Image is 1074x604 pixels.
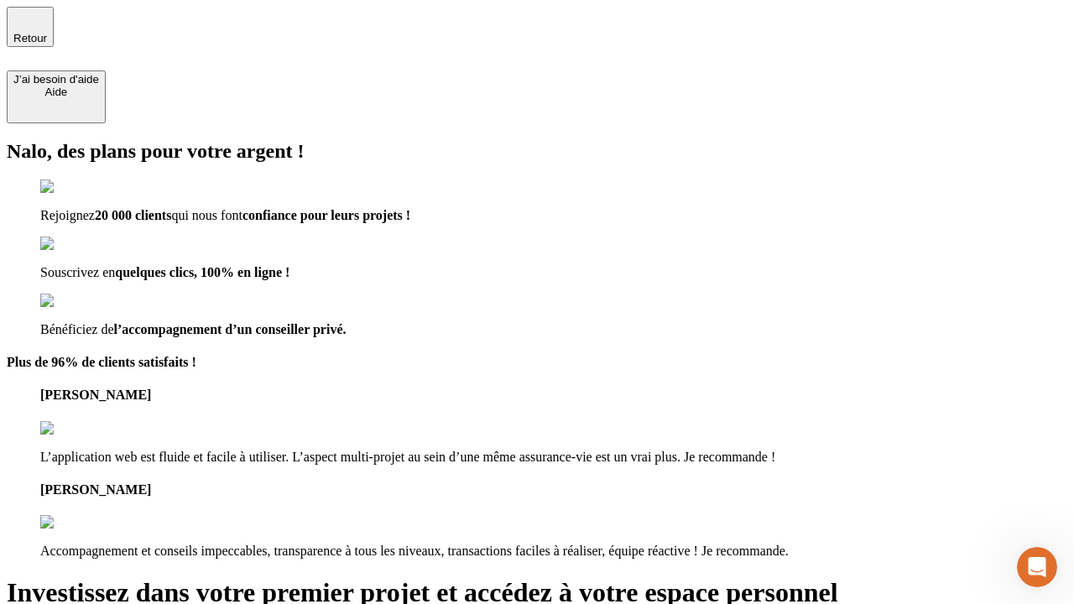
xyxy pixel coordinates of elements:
span: 20 000 clients [95,208,172,222]
span: quelques clics, 100% en ligne ! [115,265,289,279]
img: checkmark [40,180,112,195]
h2: Nalo, des plans pour votre argent ! [7,140,1067,163]
img: checkmark [40,237,112,252]
span: qui nous font [171,208,242,222]
iframe: Intercom live chat [1017,547,1057,587]
h4: [PERSON_NAME] [40,482,1067,497]
p: L’application web est fluide et facile à utiliser. L’aspect multi-projet au sein d’une même assur... [40,450,1067,465]
span: confiance pour leurs projets ! [242,208,410,222]
p: Accompagnement et conseils impeccables, transparence à tous les niveaux, transactions faciles à r... [40,544,1067,559]
span: l’accompagnement d’un conseiller privé. [114,322,347,336]
img: reviews stars [40,515,123,530]
img: checkmark [40,294,112,309]
span: Bénéficiez de [40,322,114,336]
button: J’ai besoin d'aideAide [7,70,106,123]
h4: Plus de 96% de clients satisfaits ! [7,355,1067,370]
div: J’ai besoin d'aide [13,73,99,86]
img: reviews stars [40,421,123,436]
span: Retour [13,32,47,44]
button: Retour [7,7,54,47]
span: Rejoignez [40,208,95,222]
div: Aide [13,86,99,98]
h4: [PERSON_NAME] [40,388,1067,403]
span: Souscrivez en [40,265,115,279]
